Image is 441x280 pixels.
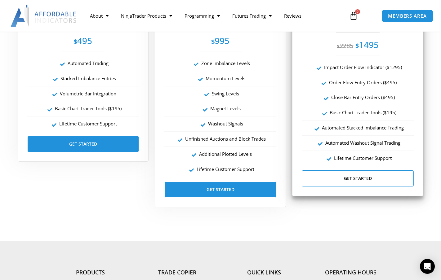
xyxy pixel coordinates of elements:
[307,269,394,276] h4: Operating Hours
[211,35,229,46] span: 995
[60,74,116,83] span: Stacked Imbalance Entries
[322,124,404,132] span: Automated Stacked Imbalance Trading
[115,9,178,23] a: NinjaTrader Products
[27,136,139,152] a: Get Started
[211,37,215,46] span: $
[334,154,392,163] span: Lifetime Customer Support
[278,9,308,23] a: Reviews
[329,78,397,87] span: Order Flow Entry Orders ($495)
[59,120,117,128] span: Lifetime Customer Support
[178,9,226,23] a: Programming
[197,165,254,174] span: Lifetime Customer Support
[55,104,122,113] span: Basic Chart Trader Tools ($195)
[340,7,367,25] a: 0
[84,9,115,23] a: About
[84,9,344,23] nav: Menu
[210,104,241,113] span: Magnet Levels
[355,42,359,50] span: $
[220,269,307,276] h4: Quick Links
[74,35,92,46] span: 495
[325,139,400,147] span: Automated Washout Signal Trading
[47,269,134,276] h4: Products
[11,5,77,27] img: LogoAI | Affordable Indicators – NinjaTrader
[208,120,243,128] span: Washout Signals
[324,63,402,72] span: Impact Order Flow Indicator ($1295)
[226,9,278,23] a: Futures Trading
[355,39,379,50] span: 1495
[337,42,353,50] del: 2285
[355,9,360,14] span: 0
[302,170,414,186] a: Get Started
[330,108,396,117] span: Basic Chart Trader Tools ($195)
[201,59,250,68] span: Zone Imbalance Levels
[164,182,276,198] a: Get Started
[381,10,433,22] a: MEMBERS AREA
[74,37,77,46] span: $
[206,74,245,83] span: Momentum Levels
[134,269,220,276] h4: Trade Copier
[212,90,239,98] span: Swing Levels
[420,259,435,274] div: Open Intercom Messenger
[388,14,427,18] span: MEMBERS AREA
[331,93,395,102] span: Close Bar Entry Orders ($495)
[68,59,109,68] span: Automated Trading
[60,90,116,98] span: Volumetric Bar Integration
[337,43,340,49] span: $
[199,150,252,159] span: Additional Plotted Levels
[185,135,266,143] span: Unfinished Auctions and Block Trades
